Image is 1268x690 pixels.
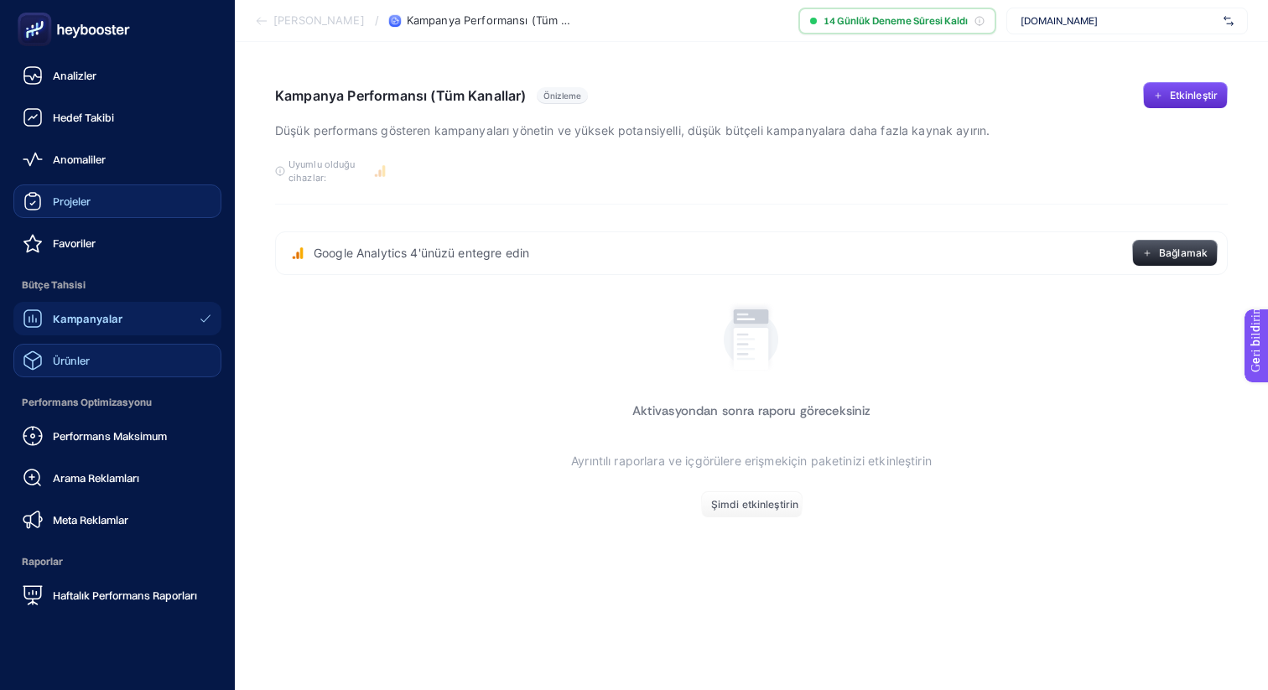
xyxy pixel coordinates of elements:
a: Hedef Takibi [13,101,221,134]
a: Favoriler [13,226,221,260]
font: Aktivasyondan sonra raporu göreceksiniz [632,402,871,419]
button: Bağlamak [1132,240,1218,267]
font: Kampanyalar [53,312,122,325]
a: Ürünler [13,344,221,377]
font: Etkinleştir [1170,89,1218,101]
button: Şimdi etkinleştirin [701,491,803,518]
a: Kampanyalar [13,302,221,335]
font: Raporlar [22,555,63,568]
font: [DOMAIN_NAME] [1021,14,1098,27]
font: Projeler [53,195,91,208]
font: / [375,13,379,27]
font: Arama Reklamları [53,471,139,485]
a: Analizler [13,59,221,92]
a: Haftalık Performans Raporları [13,578,221,612]
a: Performans Maksimum [13,419,221,453]
font: Performans Optimizasyonu [22,396,152,408]
a: Anomaliler [13,143,221,176]
font: Bütçe Tahsisi [22,278,86,291]
font: Bağlamak [1159,246,1208,259]
font: için paketinizi etkinleştirin [788,454,932,468]
font: Analizler [53,69,96,82]
font: Önizleme [543,91,582,101]
button: Etkinleştir [1143,82,1228,109]
font: 14 Günlük Deneme Süresi Kaldı [824,14,968,27]
img: svg%3e [1224,13,1234,29]
font: Uyumlu olduğu cihazlar: [288,158,355,184]
font: Düşük performans gösteren kampanyaları yönetin ve yüksek potansiyelli, düşük bütçeli kampanyalara... [275,123,990,137]
font: Google Analytics 4'ünüzü entegre edin [314,246,529,260]
font: Geri bildirim [10,4,77,18]
font: Ürünler [53,354,90,367]
a: Projeler [13,184,221,218]
a: Arama Reklamları [13,461,221,495]
font: Şimdi etkinleştirin [711,498,798,511]
font: Performans Maksimum [53,429,167,443]
font: Ayrıntılı raporlara ve içgörülere erişmek [571,454,788,468]
font: Anomaliler [53,153,106,166]
font: Kampanya Performansı (Tüm Kanallar) [407,13,607,27]
font: Favoriler [53,236,96,250]
font: Haftalık Performans Raporları [53,589,197,602]
font: Hedef Takibi [53,111,114,124]
font: [PERSON_NAME] [273,13,365,27]
font: Kampanya Performansı (Tüm Kanallar) [275,87,527,104]
a: Meta Reklamlar [13,503,221,537]
font: Meta Reklamlar [53,513,128,527]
